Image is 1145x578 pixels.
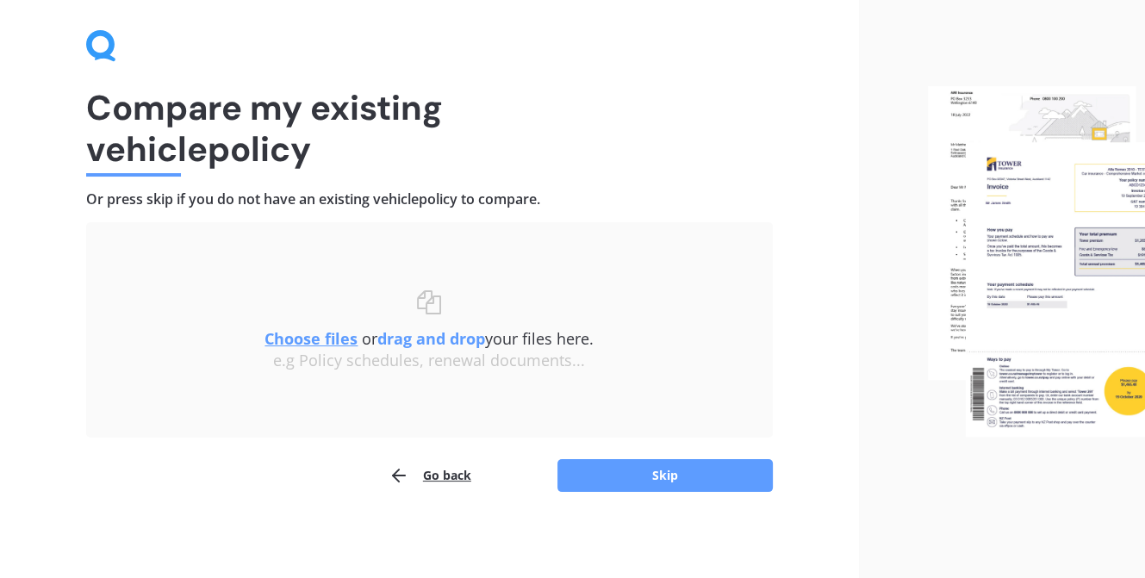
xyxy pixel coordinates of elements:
[557,459,773,492] button: Skip
[121,351,738,370] div: e.g Policy schedules, renewal documents...
[264,328,594,349] span: or your files here.
[928,86,1145,437] img: files.webp
[86,190,773,208] h4: Or press skip if you do not have an existing vehicle policy to compare.
[377,328,485,349] b: drag and drop
[389,458,471,493] button: Go back
[86,87,773,170] h1: Compare my existing vehicle policy
[264,328,358,349] u: Choose files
